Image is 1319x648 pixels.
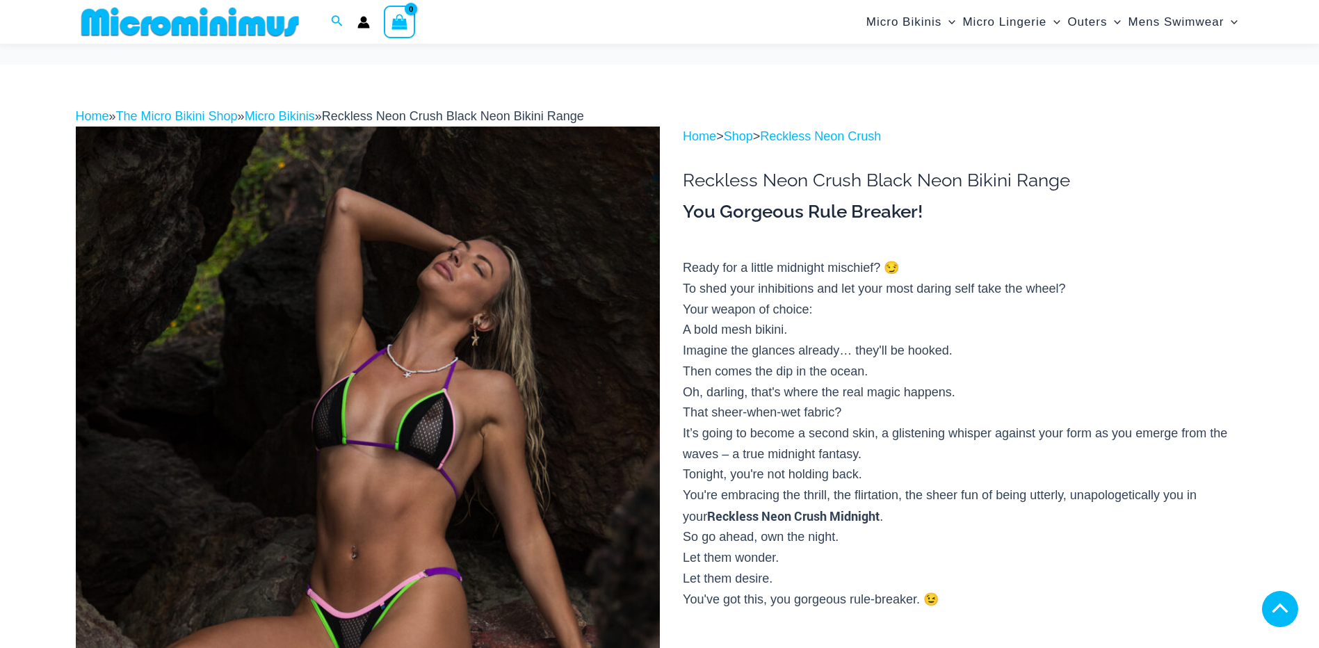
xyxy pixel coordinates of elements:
[1107,4,1121,40] span: Menu Toggle
[384,6,416,38] a: View Shopping Cart, empty
[1067,4,1107,40] span: Outers
[1125,4,1242,40] a: Mens SwimwearMenu ToggleMenu Toggle
[245,109,315,123] a: Micro Bikinis
[1046,4,1060,40] span: Menu Toggle
[76,6,305,38] img: MM SHOP LOGO FLAT
[683,200,1243,224] h3: You Gorgeous Rule Breaker!
[76,109,109,123] a: Home
[962,4,1046,40] span: Micro Lingerie
[707,508,880,524] b: Reckless Neon Crush Midnight
[357,16,370,29] a: Account icon link
[863,4,960,40] a: Micro BikinisMenu ToggleMenu Toggle
[1128,4,1224,40] span: Mens Swimwear
[941,4,955,40] span: Menu Toggle
[861,2,1244,42] nav: Site Navigation
[331,13,343,31] a: Search icon link
[116,109,238,123] a: The Micro Bikini Shop
[683,129,716,143] a: Home
[1224,4,1238,40] span: Menu Toggle
[866,4,941,40] span: Micro Bikinis
[1064,4,1124,40] a: OutersMenu ToggleMenu Toggle
[683,258,1243,610] p: Ready for a little midnight mischief? 😏 To shed your inhibitions and let your most daring self ta...
[959,4,1064,40] a: Micro LingerieMenu ToggleMenu Toggle
[683,170,1243,191] h1: Reckless Neon Crush Black Neon Bikini Range
[724,129,753,143] a: Shop
[683,127,1243,147] p: > >
[322,109,584,123] span: Reckless Neon Crush Black Neon Bikini Range
[760,129,881,143] a: Reckless Neon Crush
[76,109,584,123] span: » » »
